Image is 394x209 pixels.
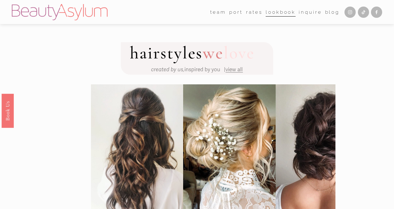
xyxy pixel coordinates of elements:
[266,7,296,17] a: Lookbook
[130,44,255,62] h2: hairstyles
[210,8,226,17] span: team
[325,7,339,17] a: Blog
[12,4,107,20] img: Beauty Asylum | Bridal Hair &amp; Makeup Charlotte &amp; Atlanta
[229,7,243,17] a: port
[224,42,255,63] span: love
[151,66,225,73] span: inspired by you |
[225,66,243,73] a: view all
[2,93,14,127] a: Book Us
[203,42,224,63] span: we
[210,7,226,17] a: folder dropdown
[151,66,184,73] em: created by us,
[299,7,322,17] a: Inquire
[344,7,356,18] a: Instagram
[358,7,369,18] a: TikTok
[246,7,263,17] a: Rates
[371,7,382,18] a: Facebook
